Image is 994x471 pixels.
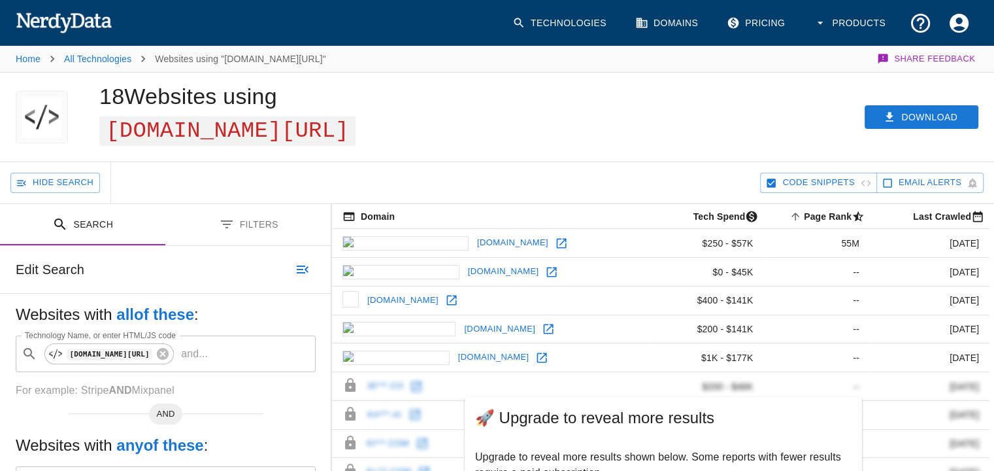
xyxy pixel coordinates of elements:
span: Get email alerts with newly found website results. Click to enable. [899,175,961,190]
h5: Websites with : [16,435,316,456]
a: Open justdabao.com in new window [552,234,571,253]
td: [DATE] [870,229,989,258]
button: Download [865,105,978,130]
td: -- [763,343,870,372]
button: Hide Search [10,173,100,193]
td: [DATE] [870,315,989,343]
span: The registered domain name (i.e. "nerdydata.com"). [342,209,395,224]
b: all of these [116,305,194,323]
span: Most recent date this website was successfully crawled [896,209,989,224]
img: NerdyData.com [16,9,112,35]
img: dataexpert.io icon [342,265,459,279]
code: [DOMAIN_NAME][URL] [67,349,152,360]
span: AND [149,408,183,421]
button: Products [806,4,896,43]
a: All Technologies [64,54,131,64]
span: The estimated minimum and maximum annual tech spend each webpage has, based on the free, freemium... [676,209,764,224]
label: Technology Name, or enter HTML/JS code [25,330,176,341]
td: $0 - $45K [652,258,763,287]
span: [DOMAIN_NAME][URL] [99,116,356,146]
h6: Edit Search [16,259,84,280]
a: Open flightclub.life in new window [538,319,558,339]
p: For example: Stripe Mixpanel [16,383,316,398]
span: A page popularity ranking based on a domain's backlinks. Smaller numbers signal more popular doma... [787,209,870,224]
p: and ... [176,346,213,362]
td: -- [763,315,870,343]
button: Filters [166,204,332,245]
a: Pricing [719,4,795,43]
nav: breadcrumb [16,46,326,72]
a: [DOMAIN_NAME] [461,319,538,340]
td: [DATE] [870,286,989,315]
a: [DOMAIN_NAME] [474,233,552,253]
img: flightclub.life icon [342,322,456,336]
button: Account Settings [940,4,978,43]
img: ghlass.com icon [342,351,450,365]
b: AND [108,385,131,396]
b: any of these [116,436,203,454]
img: "connect.stripe.com/setup/e/" logo [22,91,62,143]
h1: 18 Websites using [99,84,356,141]
button: Share Feedback [875,46,978,72]
a: Home [16,54,41,64]
a: Open ghlass.com in new window [532,348,552,368]
a: Domains [627,4,708,43]
iframe: Drift Widget Chat Controller [929,384,978,434]
img: justdabao.com icon [342,236,469,251]
h5: Websites with : [16,304,316,325]
td: [DATE] [870,258,989,287]
button: Hide Code Snippets [760,173,876,193]
a: Open findnfill.com in new window [442,290,461,310]
button: Get email alerts with newly found website results. Click to enable. [876,173,984,193]
td: $400 - $141K [652,286,763,315]
td: -- [763,286,870,315]
div: [DOMAIN_NAME][URL] [44,343,174,364]
p: Websites using "[DOMAIN_NAME][URL]" [155,52,326,65]
td: [DATE] [870,343,989,372]
td: $200 - $141K [652,315,763,343]
img: findnfill.com icon [342,291,359,307]
span: 🚀 Upgrade to reveal more results [475,408,852,428]
button: Support and Documentation [901,4,940,43]
td: $250 - $57K [652,229,763,258]
a: Technologies [505,4,617,43]
span: Hide Code Snippets [782,175,854,190]
td: -- [763,258,870,287]
a: Open dataexpert.io in new window [542,262,561,282]
a: [DOMAIN_NAME] [455,347,533,368]
a: [DOMAIN_NAME] [465,262,542,282]
td: $1K - $177K [652,343,763,372]
td: 55M [763,229,870,258]
a: [DOMAIN_NAME] [364,290,442,311]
